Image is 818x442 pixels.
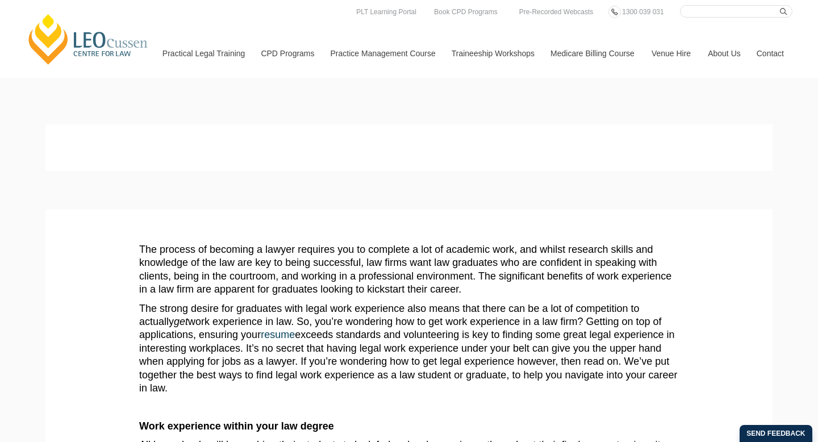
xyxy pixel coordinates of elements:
a: Traineeship Workshops [443,29,542,78]
p: The strong desire for graduates with legal work experience also means that there can be a lot of ... [139,302,679,395]
em: get [174,316,188,327]
a: Practical Legal Training [154,29,253,78]
a: Contact [748,29,792,78]
span: 1300 039 031 [622,8,663,16]
a: Practice Management Course [322,29,443,78]
a: CPD Programs [252,29,322,78]
a: Medicare Billing Course [542,29,643,78]
a: resume [261,329,295,340]
p: The process of becoming a lawyer requires you to complete a lot of academic work, and whilst rese... [139,243,679,297]
a: About Us [699,29,748,78]
a: PLT Learning Portal [353,6,419,18]
a: Book CPD Programs [431,6,500,18]
h1: How Do I Get Work Experience As A Lawyer? [54,139,764,164]
iframe: LiveChat chat widget [742,366,790,414]
a: 1300 039 031 [619,6,666,18]
a: Venue Hire [643,29,699,78]
a: Pre-Recorded Webcasts [516,6,596,18]
strong: Work experience within your law degree [139,420,334,432]
a: [PERSON_NAME] Centre for Law [26,12,151,66]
